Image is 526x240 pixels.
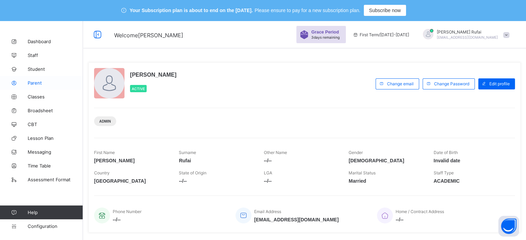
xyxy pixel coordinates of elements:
span: --/-- [396,217,444,222]
button: Open asap [498,216,519,237]
span: --/-- [179,178,253,184]
span: session/term information [353,32,409,37]
span: [PERSON_NAME] [130,72,176,78]
span: Edit profile [489,81,510,86]
span: [PERSON_NAME] [94,158,168,163]
span: [EMAIL_ADDRESS][DOMAIN_NAME] [254,217,339,222]
span: Gender [349,150,363,155]
span: Invalid date [434,158,508,163]
span: Country [94,170,110,175]
span: ACADEMIC [434,178,508,184]
span: Dashboard [28,39,83,44]
span: Staff Type [434,170,454,175]
span: Staff [28,52,83,58]
span: Parent [28,80,83,86]
span: Surname [179,150,196,155]
span: Classes [28,94,83,99]
span: Grace Period [311,29,339,35]
span: Your Subscription plan is about to end on the [DATE]. [130,8,253,13]
span: Subscribe now [369,8,401,13]
span: Student [28,66,83,72]
span: [GEOGRAPHIC_DATA] [94,178,168,184]
span: --/-- [264,158,338,163]
span: Change Password [434,81,469,86]
span: Broadsheet [28,108,83,113]
span: Home / Contract Address [396,209,444,214]
span: Lesson Plan [28,135,83,141]
span: Configuration [28,223,83,229]
span: [PERSON_NAME] Rufai [437,29,498,35]
span: State of Origin [179,170,206,175]
span: Married [349,178,423,184]
span: CBT [28,122,83,127]
span: Email Address [254,209,281,214]
span: Assessment Format [28,177,83,182]
span: LGA [264,170,272,175]
span: Other Name [264,150,287,155]
img: sticker-purple.71386a28dfed39d6af7621340158ba97.svg [300,30,308,39]
span: Rufai [179,158,253,163]
span: [DEMOGRAPHIC_DATA] [349,158,423,163]
span: --/-- [113,217,141,222]
span: Change email [387,81,414,86]
span: Phone Number [113,209,141,214]
span: Time Table [28,163,83,169]
span: Help [28,210,83,215]
span: 3 days remaining [311,35,340,39]
span: Date of Birth [434,150,458,155]
div: AbiodunRufai [416,29,513,40]
span: Active [132,87,145,91]
span: Admin [99,119,111,123]
span: Messaging [28,149,83,155]
span: Please ensure to pay for a new subscription plan. [255,8,360,13]
span: Marital Status [349,170,376,175]
span: Welcome [PERSON_NAME] [114,32,183,39]
span: First Name [94,150,115,155]
span: --/-- [264,178,338,184]
span: [EMAIL_ADDRESS][DOMAIN_NAME] [437,35,498,39]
